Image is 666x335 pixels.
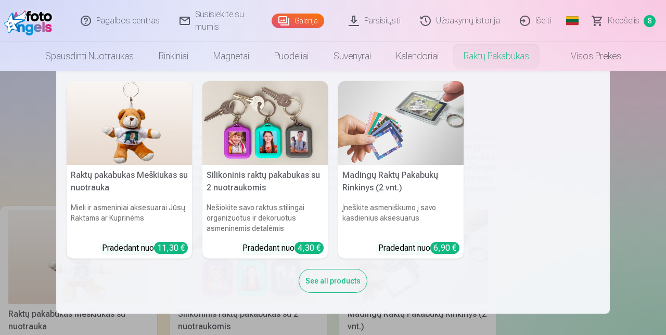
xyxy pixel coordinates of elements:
[4,4,57,37] img: /fa2
[202,198,328,238] h6: Nešiokite savo raktus stilingai organizuotus ir dekoruotus asmeninėmis detalėmis
[383,42,451,71] a: Kalendoriai
[67,81,192,259] a: Raktų pakabukas Meškiukas su nuotraukaRaktų pakabukas Meškiukas su nuotraukaMieli ir asmeniniai a...
[202,165,328,198] h5: Silikoninis raktų pakabukas su 2 nuotraukomis
[202,81,328,259] a: Silikoninis raktų pakabukas su 2 nuotraukomisSilikoninis raktų pakabukas su 2 nuotraukomisNešioki...
[299,275,367,286] a: See all products
[262,42,321,71] a: Puodeliai
[202,81,328,165] img: Silikoninis raktų pakabukas su 2 nuotraukomis
[154,242,188,254] div: 11,30 €
[294,242,324,254] div: 4,30 €
[430,242,459,254] div: 6,90 €
[67,81,192,165] img: Raktų pakabukas Meškiukas su nuotrauka
[542,42,634,71] a: Visos prekės
[338,198,464,238] h6: Įneškite asmeniškumo į savo kasdienius aksesuarus
[451,42,542,71] a: Raktų pakabukas
[338,165,464,198] h5: Madingų Raktų Pakabukų Rinkinys (2 vnt.)
[242,242,324,254] div: Pradedant nuo
[33,42,146,71] a: Spausdinti nuotraukas
[272,14,324,28] a: Galerija
[102,242,188,254] div: Pradedant nuo
[338,81,464,165] img: Madingų Raktų Pakabukų Rinkinys (2 vnt.)
[608,15,639,27] span: Krepšelis
[146,42,201,71] a: Rinkiniai
[378,242,459,254] div: Pradedant nuo
[338,81,464,259] a: Madingų Raktų Pakabukų Rinkinys (2 vnt.)Madingų Raktų Pakabukų Rinkinys (2 vnt.)Įneškite asmenišk...
[644,15,656,27] span: 8
[201,42,262,71] a: Magnetai
[321,42,383,71] a: Suvenyrai
[67,198,192,238] h6: Mieli ir asmeniniai aksesuarai Jūsų Raktams ar Kuprinėms
[67,165,192,198] h5: Raktų pakabukas Meškiukas su nuotrauka
[299,269,367,293] div: See all products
